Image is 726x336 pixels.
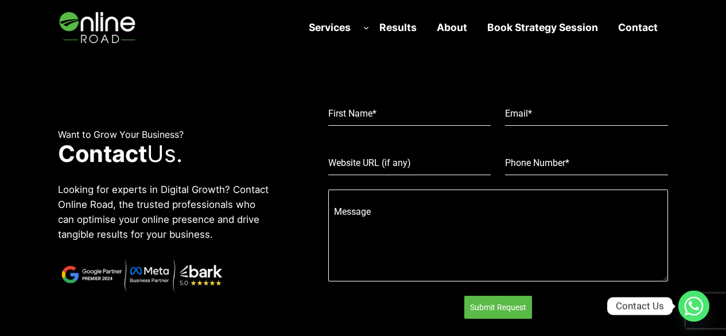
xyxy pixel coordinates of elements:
[309,21,351,33] strong: Services
[58,182,270,242] p: Looking for experts in Digital Growth? Contact Online Road, the trusted professionals who can opt...
[58,129,270,140] h6: Want to Grow Your Business?
[477,14,608,40] a: Book Strategy Session
[608,14,668,40] a: Contact
[299,14,668,40] nav: Navigation
[487,21,598,33] strong: Book Strategy Session
[58,140,147,168] strong: Contact
[58,140,270,168] p: Us.
[470,302,526,313] span: Submit Request
[363,24,370,30] button: Services submenu
[464,296,532,319] button: Submit Request
[299,14,361,40] a: Services
[437,21,467,33] strong: About
[618,21,658,33] strong: Contact
[427,14,477,40] a: About
[678,291,709,322] a: Whatsapp
[379,21,417,33] strong: Results
[370,14,427,40] a: Results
